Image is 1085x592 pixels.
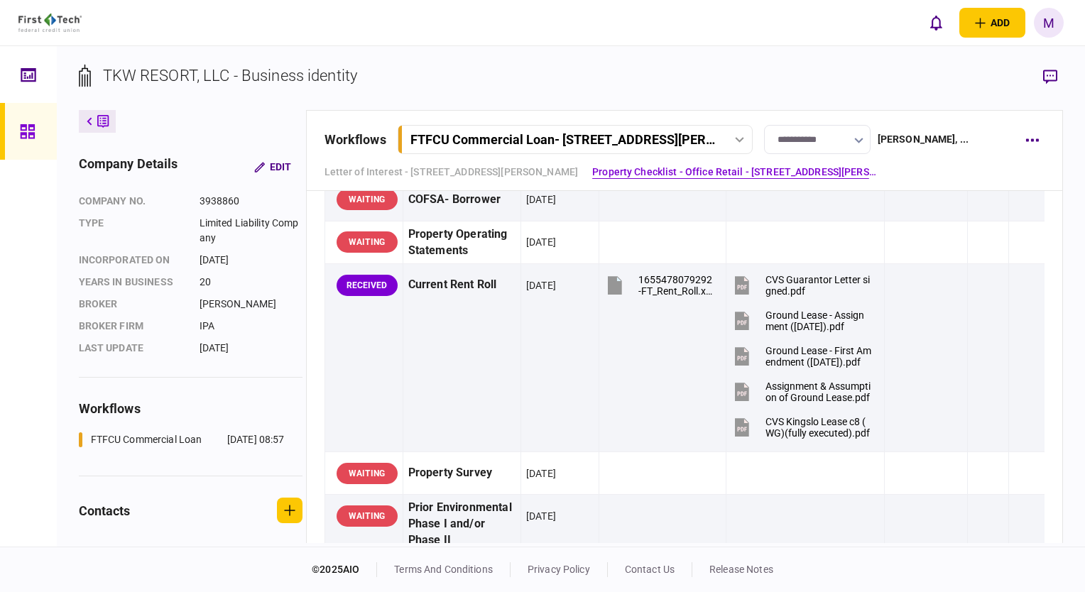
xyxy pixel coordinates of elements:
[79,154,178,180] div: company details
[79,399,302,418] div: workflows
[765,416,872,439] div: CVS Kingslo Lease c8 (WG)(fully executed).pdf
[526,278,556,292] div: [DATE]
[312,562,377,577] div: © 2025 AIO
[337,275,398,296] div: RECEIVED
[408,184,516,216] div: COFSA- Borrower
[91,432,202,447] div: FTFCU Commercial Loan
[243,154,302,180] button: Edit
[200,297,302,312] div: [PERSON_NAME]
[79,194,185,209] div: company no.
[604,269,714,301] button: 1655478079292-FT_Rent_Roll.xlsx
[526,466,556,481] div: [DATE]
[709,564,773,575] a: release notes
[79,275,185,290] div: years in business
[200,319,302,334] div: IPA
[731,340,872,372] button: Ground Lease - First Amendment (6-11-2008).pdf
[731,269,872,301] button: CVS Guarantor Letter signed.pdf
[638,274,714,297] div: 1655478079292-FT_Rent_Roll.xlsx
[921,8,951,38] button: open notifications list
[526,235,556,249] div: [DATE]
[394,564,493,575] a: terms and conditions
[200,275,302,290] div: 20
[625,564,675,575] a: contact us
[1034,8,1064,38] button: M
[200,216,302,246] div: Limited Liability Company
[200,194,302,209] div: 3938860
[408,457,516,489] div: Property Survey
[79,319,185,334] div: broker firm
[337,231,398,253] div: WAITING
[408,500,516,549] div: Prior Environmental Phase I and/or Phase II
[200,341,302,356] div: [DATE]
[337,463,398,484] div: WAITING
[337,189,398,210] div: WAITING
[731,376,872,407] button: Assignment & Assumption of Ground Lease.pdf
[79,432,285,447] a: FTFCU Commercial Loan[DATE] 08:57
[103,64,358,87] div: TKW RESORT, LLC - Business identity
[408,226,516,259] div: Property Operating Statements
[526,509,556,523] div: [DATE]
[79,501,131,520] div: contacts
[878,132,969,147] div: [PERSON_NAME] , ...
[959,8,1025,38] button: open adding identity options
[410,132,716,147] div: FTFCU Commercial Loan - [STREET_ADDRESS][PERSON_NAME]
[79,216,185,246] div: Type
[592,165,876,180] a: Property Checklist - Office Retail - [STREET_ADDRESS][PERSON_NAME]
[765,345,872,368] div: Ground Lease - First Amendment (6-11-2008).pdf
[325,130,386,149] div: workflows
[79,341,185,356] div: last update
[227,432,285,447] div: [DATE] 08:57
[18,13,82,32] img: client company logo
[526,192,556,207] div: [DATE]
[325,165,579,180] a: Letter of Interest - [STREET_ADDRESS][PERSON_NAME]
[408,269,516,301] div: Current Rent Roll
[528,564,590,575] a: privacy policy
[765,274,872,297] div: CVS Guarantor Letter signed.pdf
[79,253,185,268] div: incorporated on
[200,253,302,268] div: [DATE]
[731,305,872,336] button: Ground Lease - Assignment (6-19-2009).pdf
[337,505,398,527] div: WAITING
[765,309,872,332] div: Ground Lease - Assignment (6-19-2009).pdf
[731,411,872,443] button: CVS Kingslo Lease c8 (WG)(fully executed).pdf
[79,297,185,312] div: Broker
[765,380,872,403] div: Assignment & Assumption of Ground Lease.pdf
[398,125,753,154] button: FTFCU Commercial Loan- [STREET_ADDRESS][PERSON_NAME]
